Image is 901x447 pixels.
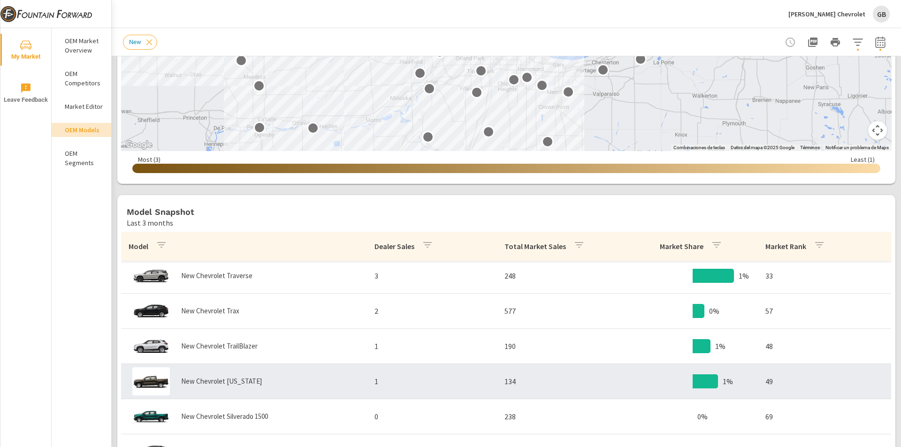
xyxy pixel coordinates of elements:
p: 33 [765,270,884,281]
span: My Market [3,39,48,62]
span: Leave Feedback [3,83,48,106]
button: Select Date Range [871,33,890,52]
img: glamour [132,262,170,290]
button: Print Report [826,33,845,52]
img: Google [123,139,154,151]
p: 190 [504,341,620,352]
p: Market Rank [765,242,806,251]
p: New Chevrolet TrailBlazer [181,342,258,350]
button: Apply Filters [848,33,867,52]
div: OEM Competitors [52,67,111,90]
p: OEM Segments [65,149,104,167]
p: OEM Market Overview [65,36,104,55]
p: 1% [715,341,725,352]
p: 69 [765,411,884,422]
p: Market Share [660,242,703,251]
a: Términos (se abre en una nueva pestaña) [800,145,820,150]
p: 577 [504,305,620,317]
p: 1% [723,376,733,387]
p: Dealer Sales [374,242,414,251]
span: New [123,38,147,45]
p: 0 [374,411,490,422]
p: 1% [739,270,749,281]
div: GB [873,6,890,23]
p: 0% [697,411,708,422]
p: Least ( 1 ) [851,155,875,164]
div: nav menu [0,28,51,114]
p: 0% [709,305,719,317]
h5: Model Snapshot [127,207,194,217]
div: OEM Models [52,123,111,137]
img: glamour [132,367,170,395]
a: Notificar un problema de Maps [825,145,889,150]
p: Total Market Sales [504,242,566,251]
button: Controles de visualización del mapa [868,121,887,140]
div: New [123,35,157,50]
p: Most ( 3 ) [138,155,160,164]
button: Combinaciones de teclas [673,144,725,151]
p: New Chevrolet Trax [181,307,239,315]
p: OEM Models [65,125,104,135]
p: Market Editor [65,102,104,111]
span: Datos del mapa ©2025 Google [731,145,794,150]
p: Model [129,242,148,251]
p: 49 [765,376,884,387]
div: Market Editor [52,99,111,114]
p: [PERSON_NAME] Chevrolet [788,10,865,18]
div: OEM Segments [52,146,111,170]
p: New Chevrolet [US_STATE] [181,377,262,386]
div: OEM Market Overview [52,34,111,57]
img: glamour [132,297,170,325]
p: 1 [374,376,490,387]
img: glamour [132,402,170,431]
button: "Export Report to PDF" [803,33,822,52]
img: glamour [132,332,170,360]
p: OEM Competitors [65,69,104,88]
p: 3 [374,270,490,281]
p: 1 [374,341,490,352]
p: 238 [504,411,620,422]
p: 134 [504,376,620,387]
p: New Chevrolet Silverado 1500 [181,412,268,421]
p: Last 3 months [127,217,173,228]
p: 57 [765,305,884,317]
a: Abre esta zona en Google Maps (se abre en una nueva ventana) [123,139,154,151]
p: 2 [374,305,490,317]
p: 48 [765,341,884,352]
p: 248 [504,270,620,281]
p: New Chevrolet Traverse [181,272,252,280]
